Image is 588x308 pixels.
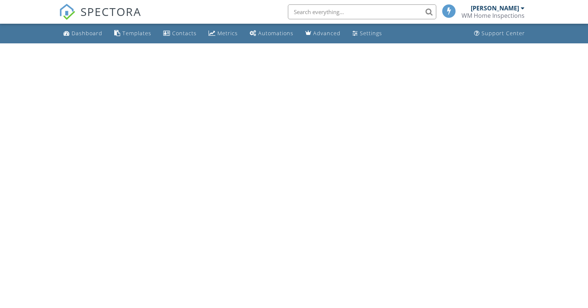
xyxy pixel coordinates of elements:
[81,4,141,19] span: SPECTORA
[471,4,519,12] div: [PERSON_NAME]
[258,30,293,37] div: Automations
[59,4,75,20] img: The Best Home Inspection Software - Spectora
[206,27,241,40] a: Metrics
[59,10,141,26] a: SPECTORA
[111,27,154,40] a: Templates
[360,30,382,37] div: Settings
[122,30,151,37] div: Templates
[461,12,525,19] div: WM Home Inspections
[313,30,341,37] div: Advanced
[217,30,238,37] div: Metrics
[288,4,436,19] input: Search everything...
[172,30,197,37] div: Contacts
[160,27,200,40] a: Contacts
[349,27,385,40] a: Settings
[60,27,105,40] a: Dashboard
[247,27,296,40] a: Automations (Basic)
[482,30,525,37] div: Support Center
[72,30,102,37] div: Dashboard
[471,27,528,40] a: Support Center
[302,27,344,40] a: Advanced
